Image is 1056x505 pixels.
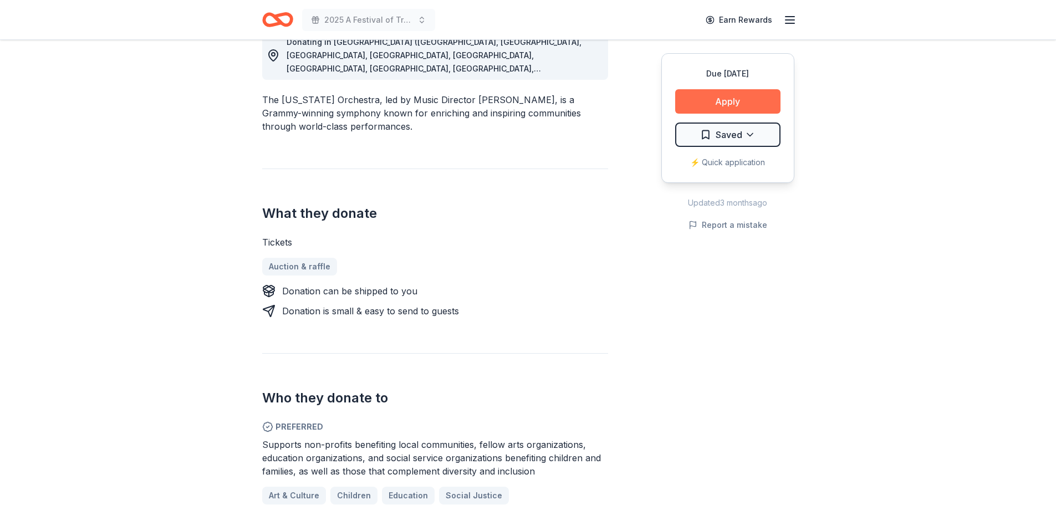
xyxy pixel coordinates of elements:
div: Due [DATE] [675,67,780,80]
button: Saved [675,123,780,147]
button: Report a mistake [688,218,767,232]
div: Tickets [262,236,608,249]
div: ⚡️ Quick application [675,156,780,169]
a: Home [262,7,293,33]
span: 2025 A Festival of Trees Event [324,13,413,27]
span: Supports non-profits benefiting local communities, fellow arts organizations, education organizat... [262,439,601,477]
a: Earn Rewards [699,10,779,30]
span: Children [337,489,371,502]
span: Social Justice [446,489,502,502]
div: Donation can be shipped to you [282,284,417,298]
a: Art & Culture [262,487,326,504]
a: Children [330,487,377,504]
span: Preferred [262,420,608,433]
button: 2025 A Festival of Trees Event [302,9,435,31]
div: Updated 3 months ago [661,196,794,210]
a: Auction & raffle [262,258,337,276]
h2: What they donate [262,205,608,222]
span: Donating in [GEOGRAPHIC_DATA] ([GEOGRAPHIC_DATA], [GEOGRAPHIC_DATA], [GEOGRAPHIC_DATA], [GEOGRAPH... [287,37,581,100]
a: Social Justice [439,487,509,504]
span: Education [389,489,428,502]
h2: Who they donate to [262,389,608,407]
div: Donation is small & easy to send to guests [282,304,459,318]
button: Apply [675,89,780,114]
a: Education [382,487,435,504]
span: Saved [716,127,742,142]
div: The [US_STATE] Orchestra, led by Music Director [PERSON_NAME], is a Grammy-winning symphony known... [262,93,608,133]
span: Art & Culture [269,489,319,502]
